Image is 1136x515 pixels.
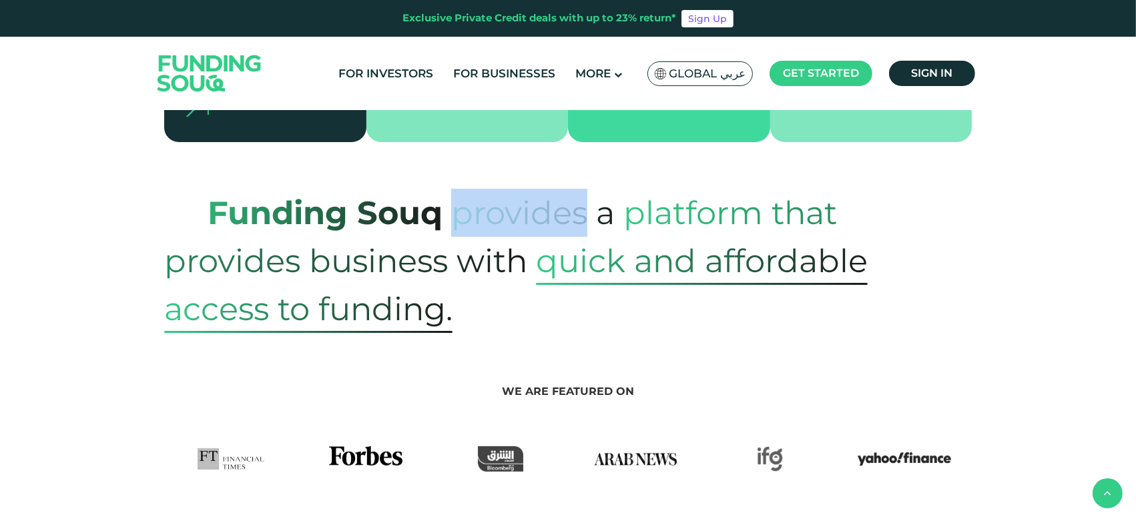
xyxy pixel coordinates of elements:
a: Sign Up [681,10,734,27]
img: Yahoo Finance Logo [858,446,951,472]
span: quick and affordable [536,237,868,285]
span: Sign in [912,67,953,79]
img: SA Flag [655,68,667,79]
img: IFG Logo [757,446,784,472]
span: platform that provides business with [164,180,837,294]
button: back [1093,478,1123,508]
span: We are featured on [502,385,634,398]
span: Get started [783,67,859,79]
div: Exclusive Private Credit deals with up to 23% return* [402,11,676,26]
span: Global عربي [669,66,746,81]
span: access to funding. [164,285,453,333]
img: Logo [144,39,275,107]
a: For Businesses [451,63,559,85]
a: For Investors [336,63,437,85]
span: More [576,67,611,80]
img: Forbes Logo [329,446,402,472]
a: Sign in [889,61,975,86]
img: Asharq Business Logo [478,446,523,472]
strong: Funding Souq [208,193,443,232]
img: FTLogo Logo [198,446,265,472]
span: provides a [451,180,615,245]
img: Arab News Logo [589,446,682,472]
